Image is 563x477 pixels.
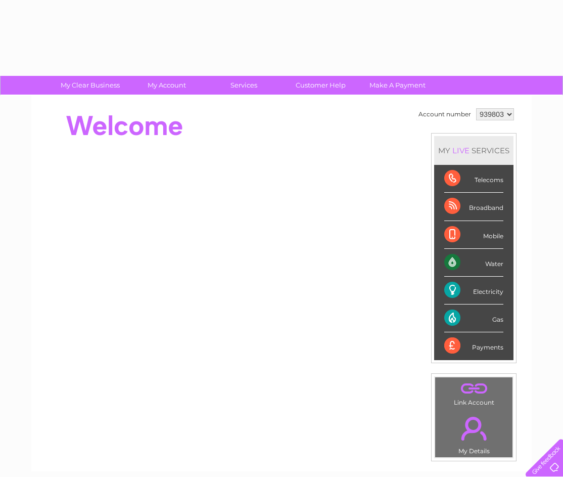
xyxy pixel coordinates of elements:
[356,76,439,95] a: Make A Payment
[416,106,474,123] td: Account number
[444,221,503,249] div: Mobile
[435,408,513,458] td: My Details
[444,193,503,221] div: Broadband
[444,305,503,332] div: Gas
[49,76,132,95] a: My Clear Business
[444,165,503,193] div: Telecoms
[450,146,472,155] div: LIVE
[202,76,286,95] a: Services
[444,277,503,305] div: Electricity
[435,377,513,409] td: Link Account
[438,411,510,446] a: .
[444,332,503,360] div: Payments
[279,76,362,95] a: Customer Help
[438,380,510,398] a: .
[444,249,503,277] div: Water
[125,76,209,95] a: My Account
[434,136,513,165] div: MY SERVICES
